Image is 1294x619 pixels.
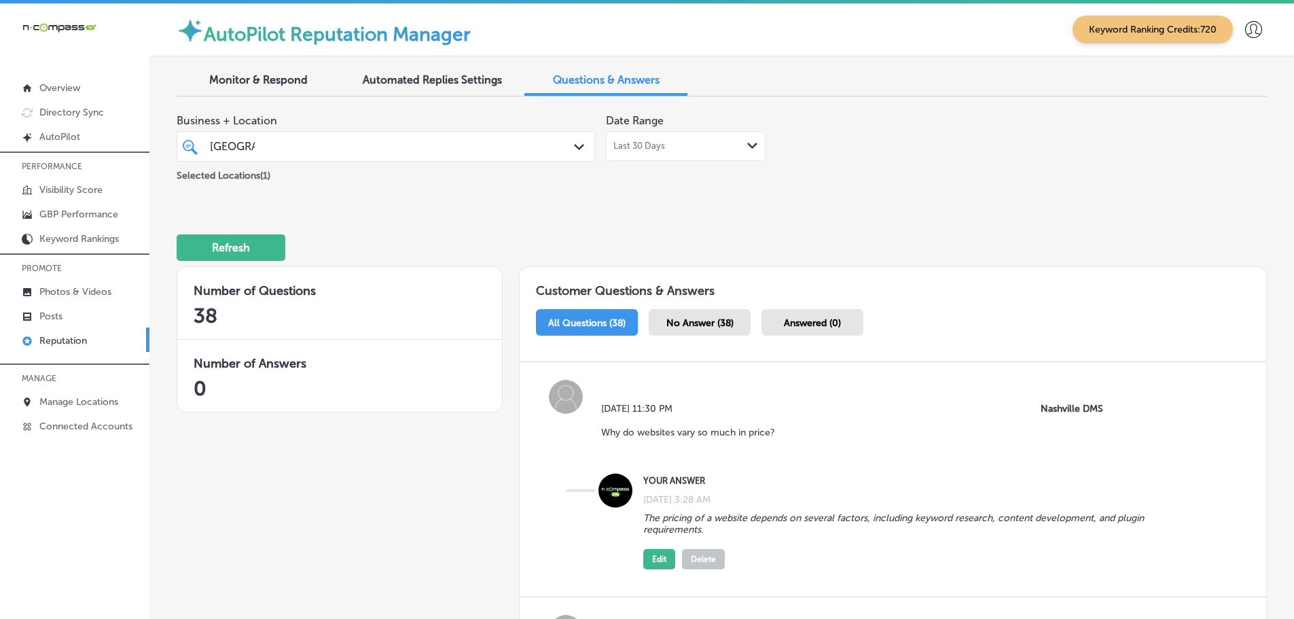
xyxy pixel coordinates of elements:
[784,317,841,329] span: Answered (0)
[39,335,87,347] p: Reputation
[643,512,1165,535] p: The pricing of a website depends on several factors, including keyword research, content developm...
[204,23,471,46] label: AutoPilot Reputation Manager
[548,317,626,329] span: All Questions (38)
[177,164,270,181] p: Selected Locations ( 1 )
[39,131,80,143] p: AutoPilot
[613,141,665,152] span: Last 30 Days
[363,73,502,86] span: Automated Replies Settings
[39,184,103,196] p: Visibility Score
[177,234,285,261] button: Refresh
[682,549,725,569] button: Delete
[553,73,660,86] span: Questions & Answers
[643,494,711,506] label: [DATE] 3:28 AM
[194,356,486,371] h3: Number of Answers
[601,427,775,438] p: Why do websites vary so much in price?
[666,317,734,329] span: No Answer (38)
[1073,16,1233,43] span: Keyword Ranking Credits: 720
[643,476,1165,486] label: YOUR ANSWER
[39,311,62,322] p: Posts
[39,396,118,408] p: Manage Locations
[209,73,308,86] span: Monitor & Respond
[1041,403,1170,414] p: Nashville DMS
[39,82,80,94] p: Overview
[606,114,664,127] label: Date Range
[194,376,486,401] h2: 0
[22,21,96,34] img: 660ab0bf-5cc7-4cb8-ba1c-48b5ae0f18e60NCTV_CLogo_TV_Black_-500x88.png
[39,421,132,432] p: Connected Accounts
[194,304,486,328] h2: 38
[601,403,785,414] label: [DATE] 11:30 PM
[520,267,1266,304] h1: Customer Questions & Answers
[39,107,104,118] p: Directory Sync
[39,286,111,298] p: Photos & Videos
[177,17,204,44] img: autopilot-icon
[39,233,119,245] p: Keyword Rankings
[39,209,118,220] p: GBP Performance
[177,114,595,127] span: Business + Location
[194,283,486,298] h3: Number of Questions
[643,549,675,569] button: Edit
